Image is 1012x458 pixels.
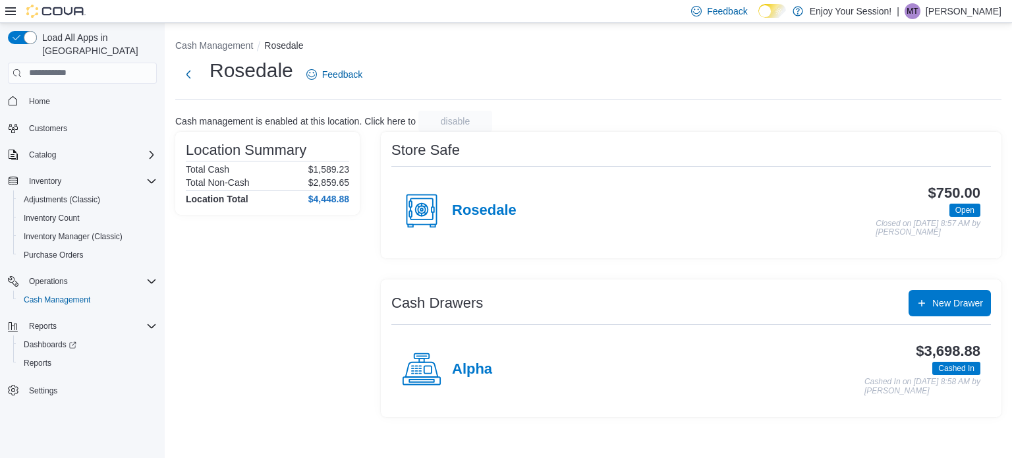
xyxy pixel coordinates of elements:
[24,318,157,334] span: Reports
[18,337,157,353] span: Dashboards
[3,317,162,335] button: Reports
[13,354,162,372] button: Reports
[452,361,492,378] h4: Alpha
[864,378,980,395] p: Cashed In on [DATE] 8:58 AM by [PERSON_NAME]
[186,194,248,204] h4: Location Total
[897,3,899,19] p: |
[926,3,1001,19] p: [PERSON_NAME]
[932,297,983,310] span: New Drawer
[391,295,483,311] h3: Cash Drawers
[24,173,157,189] span: Inventory
[758,4,786,18] input: Dark Mode
[29,386,57,396] span: Settings
[707,5,747,18] span: Feedback
[322,68,362,81] span: Feedback
[13,335,162,354] a: Dashboards
[308,164,349,175] p: $1,589.23
[24,318,62,334] button: Reports
[175,61,202,88] button: Next
[18,192,105,208] a: Adjustments (Classic)
[29,123,67,134] span: Customers
[18,192,157,208] span: Adjustments (Classic)
[186,164,229,175] h6: Total Cash
[24,121,72,136] a: Customers
[29,321,57,331] span: Reports
[932,362,980,375] span: Cashed In
[8,86,157,434] nav: Complex example
[26,5,86,18] img: Cova
[18,292,157,308] span: Cash Management
[24,120,157,136] span: Customers
[308,194,349,204] h4: $4,448.88
[186,142,306,158] h3: Location Summary
[24,147,157,163] span: Catalog
[18,247,89,263] a: Purchase Orders
[13,209,162,227] button: Inventory Count
[24,383,63,399] a: Settings
[418,111,492,132] button: disable
[3,172,162,190] button: Inventory
[810,3,892,19] p: Enjoy Your Session!
[18,229,157,244] span: Inventory Manager (Classic)
[18,210,157,226] span: Inventory Count
[391,142,460,158] h3: Store Safe
[29,150,56,160] span: Catalog
[24,273,73,289] button: Operations
[24,93,157,109] span: Home
[916,343,980,359] h3: $3,698.88
[3,146,162,164] button: Catalog
[18,337,82,353] a: Dashboards
[13,291,162,309] button: Cash Management
[175,116,416,127] p: Cash management is enabled at this location. Click here to
[18,355,157,371] span: Reports
[13,246,162,264] button: Purchase Orders
[905,3,920,19] div: Matthew Topic
[24,358,51,368] span: Reports
[24,147,61,163] button: Catalog
[3,272,162,291] button: Operations
[18,210,85,226] a: Inventory Count
[452,202,517,219] h4: Rosedale
[3,92,162,111] button: Home
[29,276,68,287] span: Operations
[938,362,974,374] span: Cashed In
[175,39,1001,55] nav: An example of EuiBreadcrumbs
[928,185,980,201] h3: $750.00
[18,292,96,308] a: Cash Management
[308,177,349,188] p: $2,859.65
[210,57,293,84] h1: Rosedale
[186,177,250,188] h6: Total Non-Cash
[24,382,157,398] span: Settings
[18,229,128,244] a: Inventory Manager (Classic)
[24,231,123,242] span: Inventory Manager (Classic)
[24,295,90,305] span: Cash Management
[24,173,67,189] button: Inventory
[24,273,157,289] span: Operations
[13,190,162,209] button: Adjustments (Classic)
[29,176,61,186] span: Inventory
[955,204,974,216] span: Open
[907,3,918,19] span: MT
[876,219,980,237] p: Closed on [DATE] 8:57 AM by [PERSON_NAME]
[13,227,162,246] button: Inventory Manager (Classic)
[441,115,470,128] span: disable
[301,61,368,88] a: Feedback
[3,380,162,399] button: Settings
[264,40,303,51] button: Rosedale
[24,250,84,260] span: Purchase Orders
[24,339,76,350] span: Dashboards
[37,31,157,57] span: Load All Apps in [GEOGRAPHIC_DATA]
[18,355,57,371] a: Reports
[175,40,253,51] button: Cash Management
[18,247,157,263] span: Purchase Orders
[3,119,162,138] button: Customers
[24,94,55,109] a: Home
[24,213,80,223] span: Inventory Count
[24,194,100,205] span: Adjustments (Classic)
[909,290,991,316] button: New Drawer
[949,204,980,217] span: Open
[29,96,50,107] span: Home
